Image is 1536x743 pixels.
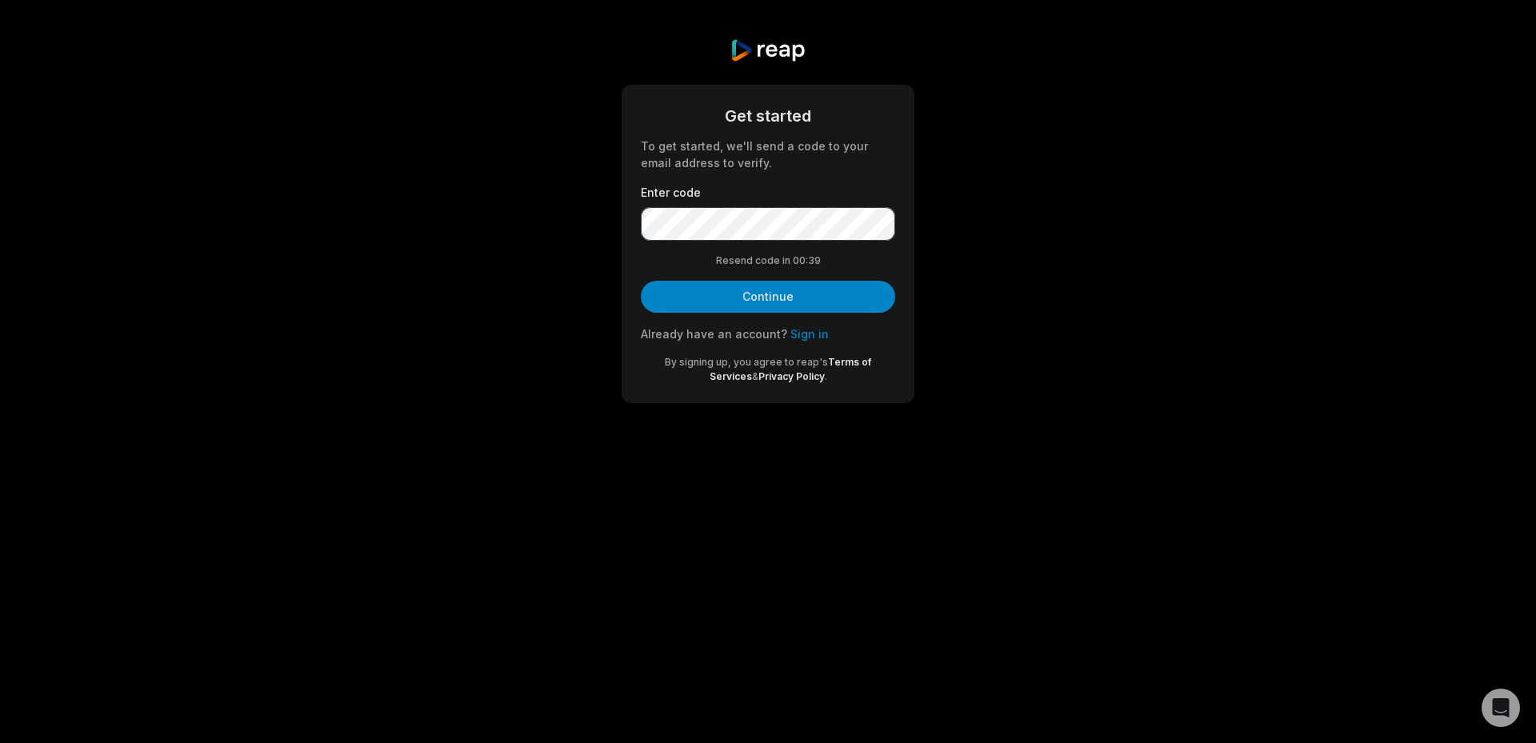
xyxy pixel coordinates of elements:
[752,370,758,382] span: &
[641,327,787,341] span: Already have an account?
[730,38,806,62] img: reap
[641,281,895,313] button: Continue
[790,327,829,341] a: Sign in
[641,104,895,128] div: Get started
[1482,689,1520,727] div: Open Intercom Messenger
[665,356,828,368] span: By signing up, you agree to reap's
[758,370,825,382] a: Privacy Policy
[641,138,895,171] div: To get started, we'll send a code to your email address to verify.
[710,356,872,382] a: Terms of Services
[808,254,821,268] span: 39
[641,254,895,268] div: Resend code in 00:
[641,184,895,201] label: Enter code
[825,370,827,382] span: .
